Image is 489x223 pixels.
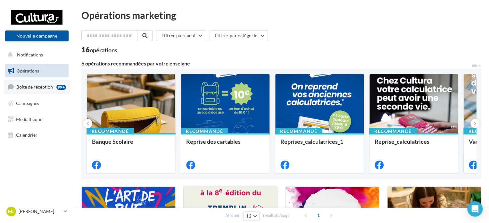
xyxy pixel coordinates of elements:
[243,211,260,220] button: 12
[5,205,69,218] a: ML [PERSON_NAME]
[181,128,228,135] div: Recommandé
[17,52,43,57] span: Notifications
[210,30,268,41] button: Filtrer par catégorie
[81,10,481,20] div: Opérations marketing
[16,100,39,106] span: Campagnes
[56,85,66,90] div: 99+
[369,128,417,135] div: Recommandé
[17,68,39,73] span: Opérations
[4,64,70,78] a: Opérations
[4,80,70,94] a: Boîte de réception99+
[375,138,453,151] div: Reprise_calculatrices
[87,128,134,135] div: Recommandé
[4,48,67,62] button: Notifications
[8,208,14,215] span: ML
[280,138,359,151] div: Reprises_calculatrices_1
[16,132,37,138] span: Calendrier
[16,84,53,90] span: Boîte de réception
[19,208,61,215] p: [PERSON_NAME]
[81,46,117,53] div: 16
[4,113,70,126] a: Médiathèque
[467,201,483,217] div: Open Intercom Messenger
[81,61,471,66] div: 6 opérations recommandées par votre enseigne
[156,30,206,41] button: Filtrer par canal
[5,30,69,41] button: Nouvelle campagne
[92,138,170,151] div: Banque Scolaire
[4,128,70,142] a: Calendrier
[16,116,42,122] span: Médiathèque
[313,210,324,220] span: 1
[186,138,264,151] div: Reprise des cartables
[4,97,70,110] a: Campagnes
[275,128,322,135] div: Recommandé
[90,47,117,53] div: opérations
[263,212,290,219] span: résultats/page
[246,213,252,219] span: 12
[225,212,240,219] span: Afficher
